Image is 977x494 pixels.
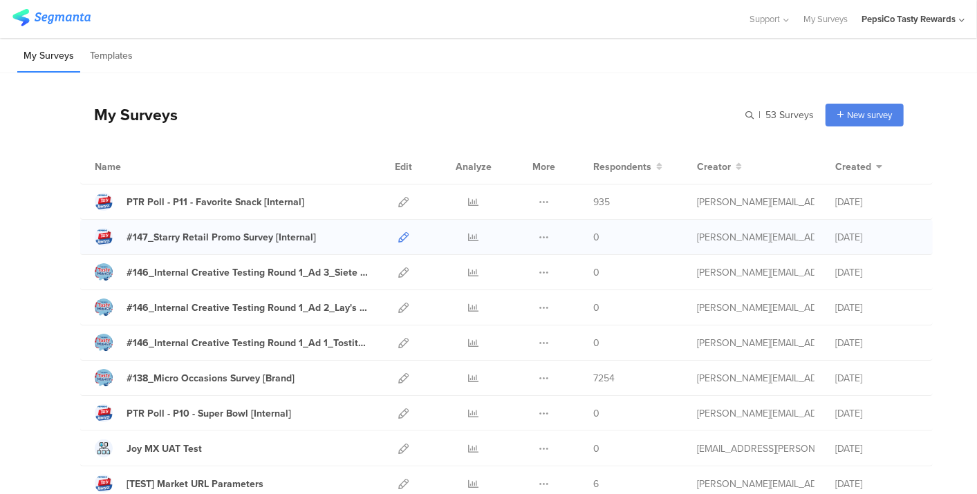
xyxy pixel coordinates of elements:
[127,406,291,421] div: PTR Poll - P10 - Super Bowl [Internal]
[453,149,494,184] div: Analyze
[593,477,599,491] span: 6
[750,12,781,26] span: Support
[127,265,368,280] div: #146_Internal Creative Testing Round 1_Ad 3_Siete [Internal]
[84,40,139,73] li: Templates
[835,230,918,245] div: [DATE]
[95,334,368,352] a: #146_Internal Creative Testing Round 1_Ad 1_Tostitos [Internal]
[697,371,815,386] div: megan.lynch@pepsico.com
[593,441,599,456] span: 0
[835,195,918,209] div: [DATE]
[697,336,815,350] div: megan.lynch@pepsico.com
[95,475,263,493] a: [TEST] Market URL Parameters
[127,441,202,456] div: Joy MX UAT Test
[593,195,610,209] span: 935
[95,298,368,316] a: #146_Internal Creative Testing Round 1_Ad 2_Lay's [Internal]
[835,160,871,174] span: Created
[389,149,418,184] div: Edit
[593,160,662,174] button: Respondents
[835,406,918,421] div: [DATE]
[95,404,291,422] a: PTR Poll - P10 - Super Bowl [Internal]
[529,149,559,184] div: More
[127,301,368,315] div: #146_Internal Creative Testing Round 1_Ad 2_Lay's [Internal]
[95,369,295,387] a: #138_Micro Occasions Survey [Brand]
[127,230,316,245] div: #147_Starry Retail Promo Survey [Internal]
[593,160,651,174] span: Respondents
[593,371,615,386] span: 7254
[127,336,368,350] div: #146_Internal Creative Testing Round 1_Ad 1_Tostitos [Internal]
[835,301,918,315] div: [DATE]
[697,195,815,209] div: megan.lynch@pepsico.com
[593,265,599,280] span: 0
[95,263,368,281] a: #146_Internal Creative Testing Round 1_Ad 3_Siete [Internal]
[697,406,815,421] div: megan.lynch@pepsico.com
[835,336,918,350] div: [DATE]
[95,228,316,246] a: #147_Starry Retail Promo Survey [Internal]
[12,9,91,26] img: segmanta logo
[697,230,815,245] div: megan.lynch@pepsico.com
[697,160,731,174] span: Creator
[127,195,304,209] div: PTR Poll - P11 - Favorite Snack [Internal]
[95,439,202,457] a: Joy MX UAT Test
[835,441,918,456] div: [DATE]
[835,477,918,491] div: [DATE]
[697,265,815,280] div: megan.lynch@pepsico.com
[593,301,599,315] span: 0
[95,160,178,174] div: Name
[697,441,815,456] div: andreza.godoy.contractor@pepsico.com
[835,265,918,280] div: [DATE]
[127,477,263,491] div: [TEST] Market URL Parameters
[756,108,763,122] span: |
[593,336,599,350] span: 0
[835,160,882,174] button: Created
[697,160,742,174] button: Creator
[847,108,892,122] span: New survey
[697,477,815,491] div: megan.lynch@pepsico.com
[80,103,178,126] div: My Surveys
[765,108,814,122] span: 53 Surveys
[593,230,599,245] span: 0
[127,371,295,386] div: #138_Micro Occasions Survey [Brand]
[17,40,80,73] li: My Surveys
[95,193,304,211] a: PTR Poll - P11 - Favorite Snack [Internal]
[593,406,599,421] span: 0
[835,371,918,386] div: [DATE]
[862,12,956,26] div: PepsiCo Tasty Rewards
[697,301,815,315] div: megan.lynch@pepsico.com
